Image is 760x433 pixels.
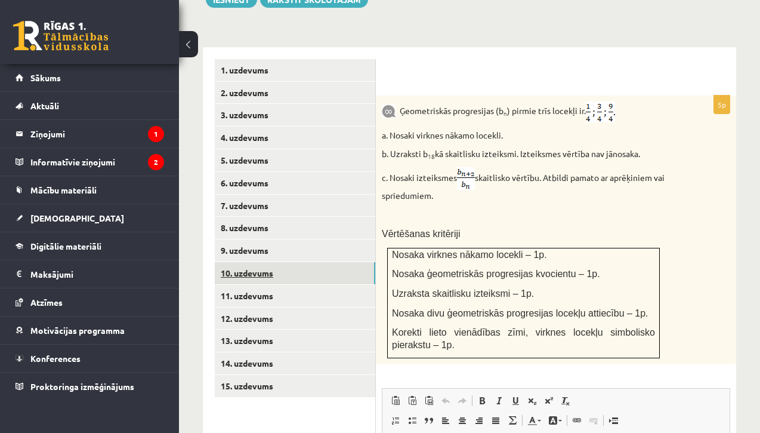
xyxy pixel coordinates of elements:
[16,260,164,288] a: Maksājumi
[30,297,63,308] span: Atzīmes
[215,308,375,330] a: 12. uzdevums
[30,185,97,195] span: Mācību materiāli
[421,393,437,409] a: Вставить из Word
[428,152,435,161] sub: 18
[404,413,421,428] a: Вставить / удалить маркированный список
[503,109,507,118] sub: n
[382,148,671,160] p: b. Uzraksti b kā skaitlisku izteiksmi. Izteiksmes vērtība nav jānosaka.
[382,105,396,118] img: 9k=
[16,92,164,119] a: Aktuāli
[586,102,615,122] img: Rzz8Yx7btogAAAAASUVORK5CYII=
[30,325,125,336] span: Motivācijas programma
[16,232,164,260] a: Digitālie materiāli
[30,120,164,148] legend: Ziņojumi
[392,308,648,318] span: Nosaka divu ģeometriskās progresijas locekļu attiecību – 1p.
[382,229,461,239] span: Vērtēšanas kritēriji
[454,393,471,409] a: Повторить (⌘+Y)
[557,393,574,409] a: Убрать форматирование
[404,393,421,409] a: Вставить только текст (⌘+⌥+⇧+V)
[507,393,524,409] a: Подчеркнутый (⌘+U)
[471,413,487,428] a: По правому краю
[540,393,557,409] a: Надстрочный индекс
[16,176,164,204] a: Mācību materiāli
[421,413,437,428] a: Цитата
[524,393,540,409] a: Подстрочный индекс
[16,288,164,316] a: Atzīmes
[474,393,490,409] a: Полужирный (⌘+B)
[490,393,507,409] a: Курсив (⌘+I)
[30,72,61,83] span: Sākums
[30,260,164,288] legend: Maksājumi
[713,95,730,114] p: 5p
[215,375,375,397] a: 15. uzdevums
[388,76,392,81] img: Balts.png
[454,413,471,428] a: По центру
[12,12,335,24] body: Визуальный текстовый редактор, wiswyg-editor-user-answer-47363856592520
[215,330,375,352] a: 13. uzdevums
[30,241,101,251] span: Digitālie materiāli
[30,100,59,111] span: Aktuāli
[215,217,375,239] a: 8. uzdevums
[148,154,164,170] i: 2
[215,127,375,149] a: 4. uzdevums
[545,413,566,428] a: Цвет фона
[392,250,547,260] span: Nosaka virknes nākamo locekli – 1p.
[13,21,109,51] a: Rīgas 1. Tālmācības vidusskola
[215,172,375,194] a: 6. uzdevums
[382,102,671,122] p: Ģeometriskās progresijas (b ) pirmie trīs locekļi ir
[584,105,586,116] : .
[457,167,475,190] img: BXAjwUB4NTeSR8VjD+jkR4sfsNj3SUF0dm7Vke9mL3pbg7JMqLo6QnTZQfePv8eLzkpffa3KbLfAOvFtpvWc5s9gAAAABJRU5...
[30,381,134,392] span: Proktoringa izmēģinājums
[387,393,404,409] a: Вставить (⌘+V)
[16,120,164,148] a: Ziņojumi1
[392,288,534,299] span: Uzraksta skaitlisku izteiksmi – 1p.
[504,413,521,428] a: Математика
[148,126,164,142] i: 1
[382,130,671,142] p: a. Nosaki virknes nākamo locekli.
[30,353,81,364] span: Konferences
[382,167,671,202] p: c. Nosaki izteiksmes skaitlisko vērtību. Atbildi pamato ar aprēķiniem vai spriedumiem.
[30,213,124,223] span: [DEMOGRAPHIC_DATA]
[605,413,622,428] a: Вставить разрыв страницы для печати
[487,413,504,428] a: По ширине
[16,64,164,91] a: Sākums
[16,204,164,232] a: [DEMOGRAPHIC_DATA]
[524,413,545,428] a: Цвет текста
[392,327,655,350] span: Korekti lieto vienādības zīmi, virknes locekļu simbolisko pierakstu – 1p.
[215,104,375,126] a: 3. uzdevums
[215,352,375,374] a: 14. uzdevums
[215,59,375,81] a: 1. uzdevums
[215,149,375,171] a: 5. uzdevums
[437,393,454,409] a: Отменить (⌘+Z)
[569,413,585,428] a: Вставить/Редактировать ссылку (⌘+K)
[16,345,164,372] a: Konferences
[30,148,164,176] legend: Informatīvie ziņojumi
[585,413,602,428] a: Убрать ссылку
[16,148,164,176] a: Informatīvie ziņojumi2
[215,195,375,217] a: 7. uzdevums
[215,239,375,262] a: 9. uzdevums
[16,317,164,344] a: Motivācijas programma
[387,413,404,428] a: Вставить / удалить нумерованный список
[16,373,164,400] a: Proktoringa izmēģinājums
[392,269,600,279] span: Nosaka ģeometriskās progresijas kvocientu – 1p.
[437,413,454,428] a: По левому краю
[215,262,375,284] a: 10. uzdevums
[215,285,375,307] a: 11. uzdevums
[215,82,375,104] a: 2. uzdevums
